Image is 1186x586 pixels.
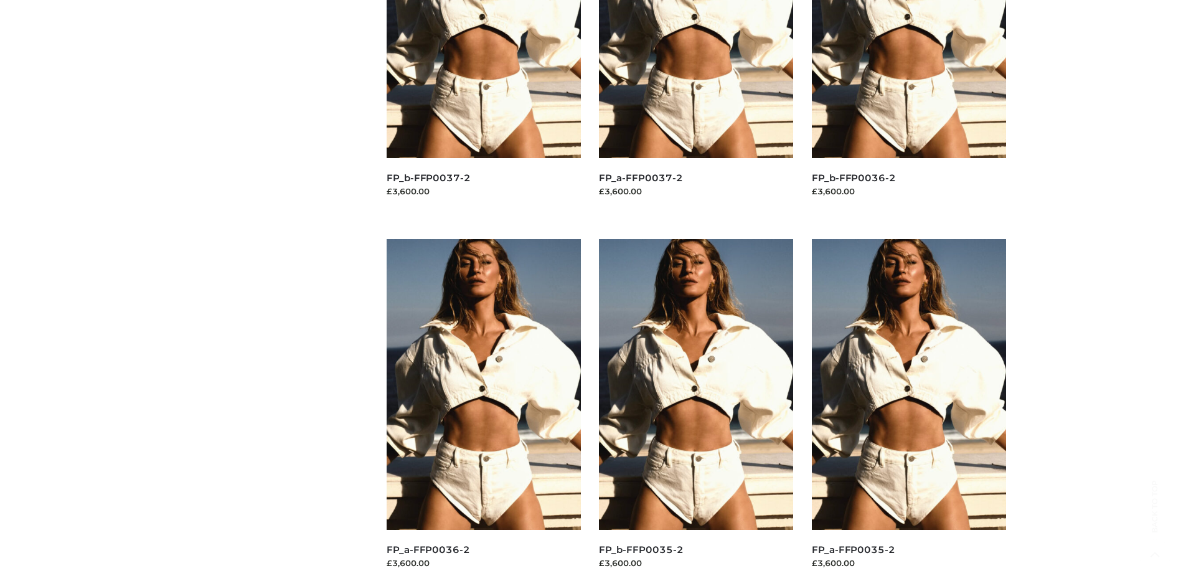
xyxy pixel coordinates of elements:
div: £3,600.00 [387,557,581,569]
a: FP_a-FFP0036-2 [387,544,470,555]
a: FP_b-FFP0036-2 [812,172,896,184]
div: £3,600.00 [812,185,1006,197]
a: FP_a-FFP0035-2 [812,544,895,555]
a: FP_b-FFP0035-2 [599,544,683,555]
div: £3,600.00 [599,185,793,197]
a: FP_b-FFP0037-2 [387,172,471,184]
span: Back to top [1139,502,1170,533]
a: FP_a-FFP0037-2 [599,172,682,184]
div: £3,600.00 [812,557,1006,569]
div: £3,600.00 [599,557,793,569]
div: £3,600.00 [387,185,581,197]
